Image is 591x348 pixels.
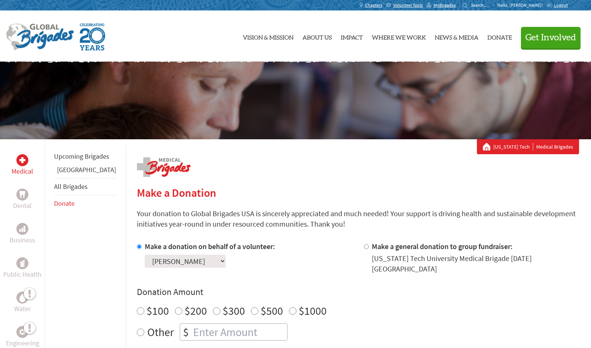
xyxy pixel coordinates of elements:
[10,235,35,245] p: Business
[147,323,174,341] label: Other
[10,223,35,245] a: BusinessBusiness
[365,2,382,8] span: Chapters
[19,191,25,198] img: Dental
[372,253,579,274] div: [US_STATE] Tech University Medical Brigade [DATE] [GEOGRAPHIC_DATA]
[19,260,25,267] img: Public Health
[19,293,25,302] img: Water
[19,329,25,335] img: Engineering
[16,223,28,235] div: Business
[435,17,478,56] a: News & Media
[302,17,332,56] a: About Us
[16,292,28,304] div: Water
[223,304,245,318] label: $300
[54,165,116,178] li: Ghana
[192,324,287,340] input: Enter Amount
[299,304,327,318] label: $1000
[13,189,32,211] a: DentalDental
[14,304,31,314] p: Water
[13,201,32,211] p: Dental
[54,199,75,208] a: Donate
[16,154,28,166] div: Medical
[487,17,512,56] a: Donate
[19,157,25,163] img: Medical
[54,152,109,161] a: Upcoming Brigades
[493,143,533,150] a: [US_STATE] Tech
[80,24,105,50] img: Global Brigades Celebrating 20 Years
[54,178,116,195] li: All Brigades
[521,27,581,48] button: Get Involved
[393,2,423,8] span: Volunteer Tools
[137,286,579,298] h4: Donation Amount
[12,166,33,177] p: Medical
[137,186,579,199] h2: Make a Donation
[372,242,513,251] label: Make a general donation to group fundraiser:
[16,189,28,201] div: Dental
[14,292,31,314] a: WaterWater
[554,2,568,8] span: Logout
[137,157,191,177] img: logo-medical.png
[16,257,28,269] div: Public Health
[341,17,363,56] a: Impact
[180,324,192,340] div: $
[483,143,573,150] div: Medical Brigades
[261,304,283,318] label: $500
[145,242,275,251] label: Make a donation on behalf of a volunteer:
[243,17,293,56] a: Vision & Mission
[185,304,207,318] label: $200
[3,269,41,280] p: Public Health
[16,326,28,338] div: Engineering
[57,165,116,174] a: [GEOGRAPHIC_DATA]
[3,257,41,280] a: Public HealthPublic Health
[471,2,492,8] input: Search...
[6,24,74,50] img: Global Brigades Logo
[525,33,576,42] span: Get Involved
[497,2,546,8] p: Hello, [PERSON_NAME]!
[147,304,169,318] label: $100
[54,148,116,165] li: Upcoming Brigades
[372,17,426,56] a: Where We Work
[546,2,568,8] a: Logout
[12,154,33,177] a: MedicalMedical
[137,208,579,229] p: Your donation to Global Brigades USA is sincerely appreciated and much needed! Your support is dr...
[54,182,88,191] a: All Brigades
[434,2,456,8] span: MyBrigades
[54,195,116,212] li: Donate
[19,226,25,232] img: Business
